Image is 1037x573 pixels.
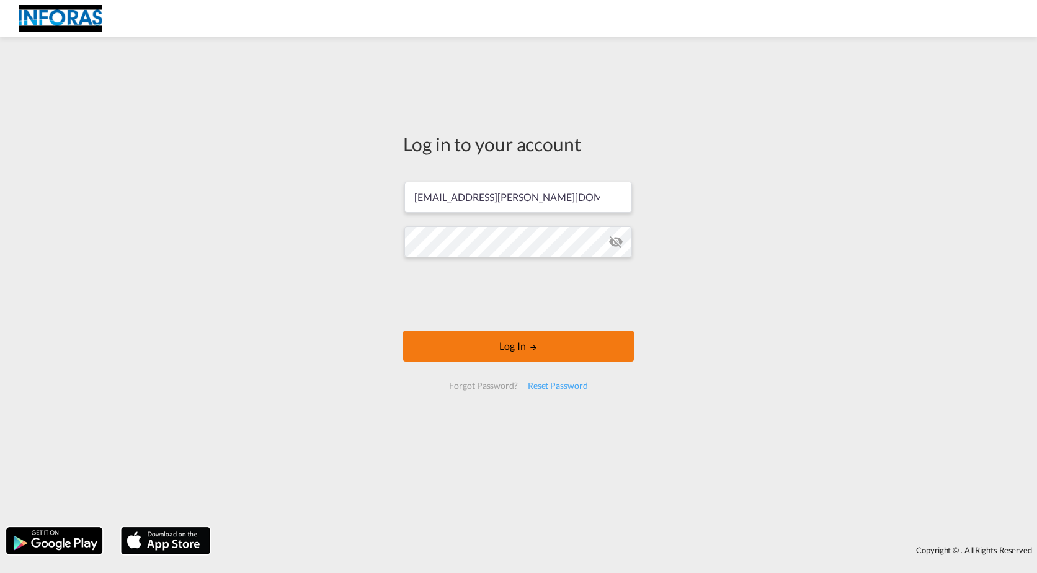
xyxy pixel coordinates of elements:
[424,270,613,318] iframe: reCAPTCHA
[19,5,102,33] img: eff75c7098ee11eeb65dd1c63e392380.jpg
[444,375,522,397] div: Forgot Password?
[608,234,623,249] md-icon: icon-eye-off
[403,131,634,157] div: Log in to your account
[523,375,593,397] div: Reset Password
[216,540,1037,561] div: Copyright © . All Rights Reserved
[120,526,211,556] img: apple.png
[403,331,634,362] button: LOGIN
[404,182,632,213] input: Enter email/phone number
[5,526,104,556] img: google.png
